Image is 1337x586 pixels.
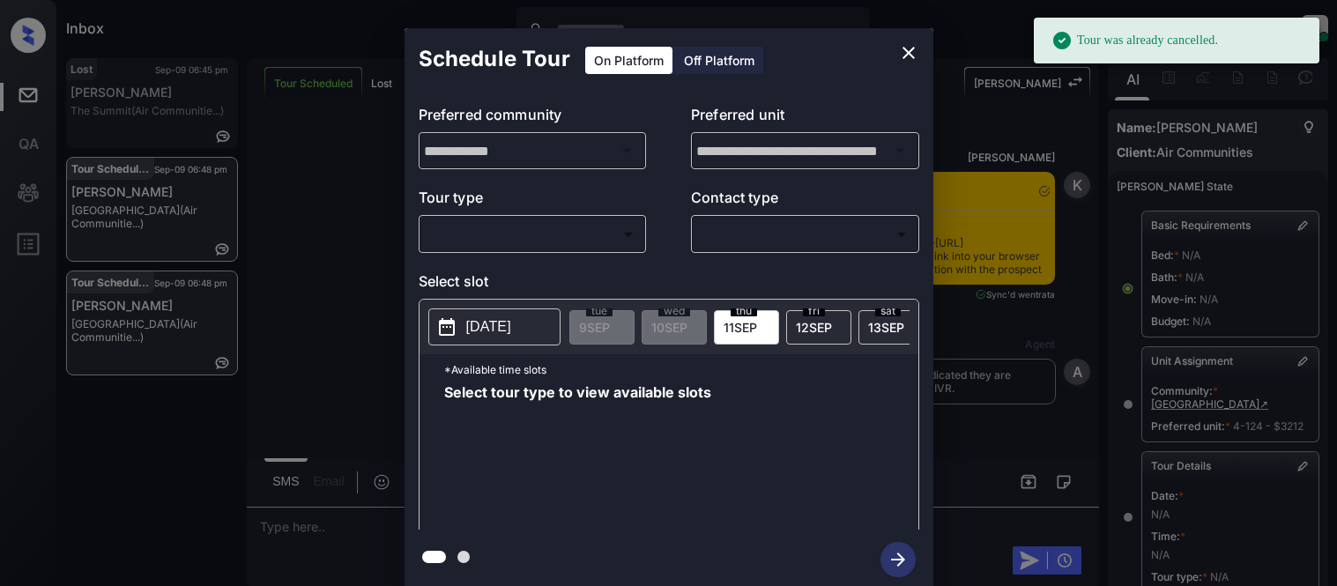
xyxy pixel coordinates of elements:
span: sat [875,306,901,316]
p: Tour type [419,187,647,215]
div: date-select [786,310,851,345]
div: On Platform [585,47,672,74]
p: *Available time slots [444,354,918,385]
span: Select tour type to view available slots [444,385,711,526]
h2: Schedule Tour [405,28,584,90]
span: thu [731,306,757,316]
p: Select slot [419,271,919,299]
button: [DATE] [428,308,561,345]
button: close [891,35,926,70]
p: [DATE] [466,316,511,338]
div: Tour was already cancelled. [1051,23,1218,58]
span: 13 SEP [868,320,904,335]
span: fri [803,306,825,316]
span: 12 SEP [796,320,832,335]
div: date-select [858,310,924,345]
div: Off Platform [675,47,763,74]
p: Preferred community [419,104,647,132]
span: 11 SEP [724,320,757,335]
div: date-select [714,310,779,345]
p: Preferred unit [691,104,919,132]
p: Contact type [691,187,919,215]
